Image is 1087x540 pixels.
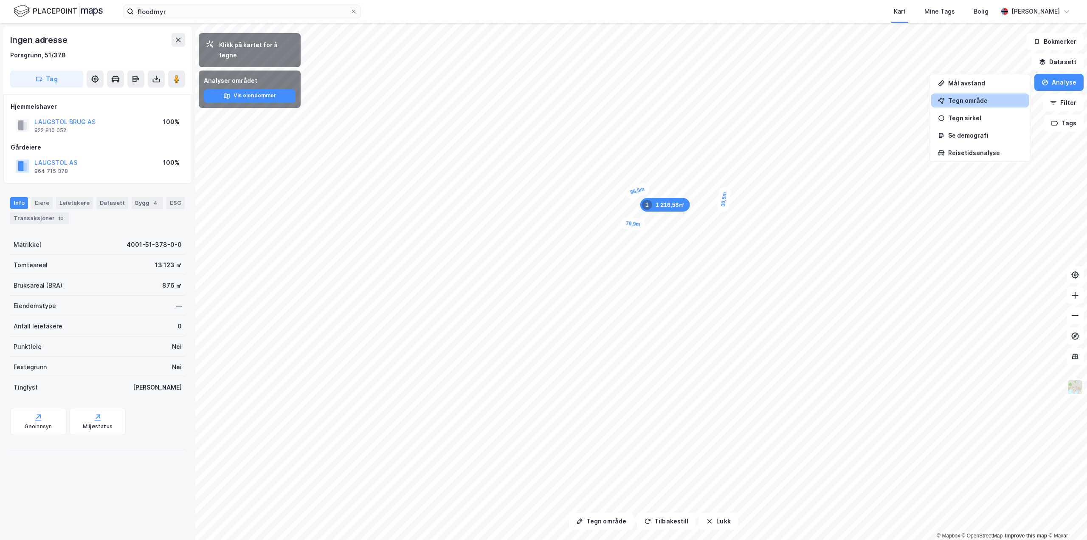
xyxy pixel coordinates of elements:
[948,149,1022,156] div: Reisetidsanalyse
[14,280,62,291] div: Bruksareal (BRA)
[948,132,1022,139] div: Se demografi
[14,342,42,352] div: Punktleie
[155,260,182,270] div: 13 123 ㎡
[974,6,988,17] div: Bolig
[948,97,1022,104] div: Tegn område
[34,127,66,134] div: 922 810 052
[162,280,182,291] div: 876 ㎡
[10,212,69,224] div: Transaksjoner
[25,423,52,430] div: Geoinnsyn
[1045,499,1087,540] iframe: Chat Widget
[14,301,56,311] div: Eiendomstype
[132,197,163,209] div: Bygg
[894,6,906,17] div: Kart
[172,362,182,372] div: Nei
[34,168,68,175] div: 964 715 378
[637,513,696,530] button: Tilbakestill
[962,533,1003,539] a: OpenStreetMap
[127,240,182,250] div: 4001-51-378-0-0
[1045,499,1087,540] div: Kontrollprogram for chat
[14,240,41,250] div: Matrikkel
[937,533,960,539] a: Mapbox
[1034,74,1084,91] button: Analyse
[1026,33,1084,50] button: Bokmerker
[11,102,185,112] div: Hjemmelshaver
[163,158,180,168] div: 100%
[569,513,634,530] button: Tegn område
[1044,115,1084,132] button: Tags
[177,321,182,331] div: 0
[10,50,66,60] div: Porsgrunn, 51/378
[134,5,350,18] input: Søk på adresse, matrikkel, gårdeiere, leietakere eller personer
[204,89,296,103] button: Vis eiendommer
[642,200,652,210] div: 1
[1067,379,1083,395] img: Z
[699,513,738,530] button: Lukk
[924,6,955,17] div: Mine Tags
[10,33,69,47] div: Ingen adresse
[176,301,182,311] div: —
[14,362,47,372] div: Festegrunn
[1005,533,1047,539] a: Improve this map
[151,199,160,207] div: 4
[56,214,65,223] div: 10
[166,197,185,209] div: ESG
[624,182,651,200] div: Map marker
[133,382,182,393] div: [PERSON_NAME]
[83,423,113,430] div: Miljøstatus
[948,114,1022,122] div: Tegn sirkel
[1043,94,1084,111] button: Filter
[96,197,128,209] div: Datasett
[948,79,1022,87] div: Mål avstand
[219,40,294,60] div: Klikk på kartet for å tegne
[1032,54,1084,71] button: Datasett
[14,382,38,393] div: Tinglyst
[10,71,83,88] button: Tag
[716,186,731,212] div: Map marker
[204,76,296,86] div: Analyser området
[14,321,62,331] div: Antall leietakere
[14,4,103,19] img: logo.f888ab2527a4732fd821a326f86c7f29.svg
[31,197,53,209] div: Eiere
[14,260,48,270] div: Tomteareal
[640,198,690,212] div: Map marker
[620,217,646,231] div: Map marker
[1011,6,1060,17] div: [PERSON_NAME]
[11,142,185,153] div: Gårdeiere
[172,342,182,352] div: Nei
[163,117,180,127] div: 100%
[56,197,93,209] div: Leietakere
[10,197,28,209] div: Info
